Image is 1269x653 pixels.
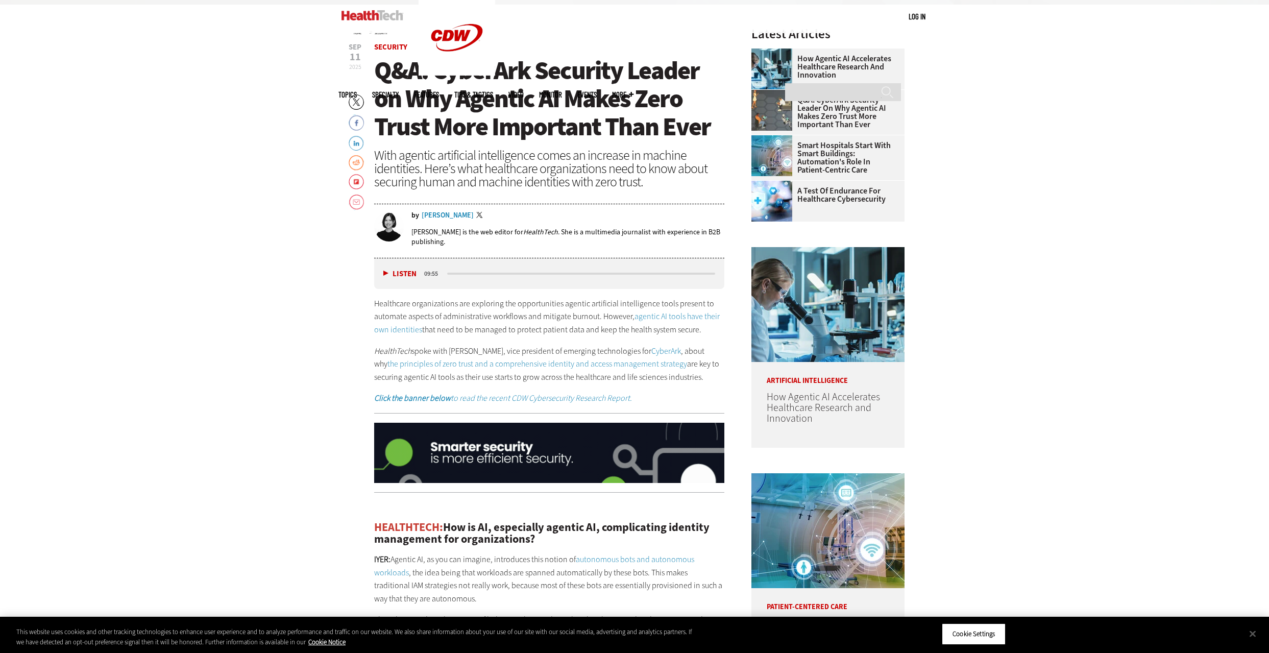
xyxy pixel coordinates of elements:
[374,393,451,403] strong: Click the banner below
[767,390,880,425] a: How Agentic AI Accelerates Healthcare Research and Innovation
[419,67,495,78] a: CDW
[383,270,417,278] button: Listen
[751,96,898,129] a: Q&A: CyberArk Security Leader on Why Agentic AI Makes Zero Trust More Important Than Ever
[374,212,404,241] img: Jordan Scott
[422,212,474,219] a: [PERSON_NAME]
[374,393,632,403] a: Click the banner belowto read the recent CDW Cybersecurity Research Report.
[909,11,925,22] div: User menu
[387,358,687,369] a: the principles of zero trust and a comprehensive identity and access management strategy
[414,91,439,99] a: Features
[411,212,419,219] span: by
[341,10,403,20] img: Home
[374,345,724,384] p: spoke with [PERSON_NAME], vice president of emerging technologies for , about why are key to secu...
[751,181,792,222] img: Healthcare cybersecurity
[751,181,797,189] a: Healthcare cybersecurity
[338,91,357,99] span: Topics
[374,297,724,336] p: Healthcare organizations are exploring the opportunities agentic artificial intelligence tools pr...
[374,149,724,188] div: With agentic artificial intelligence comes an increase in machine identities. Here’s what healthc...
[751,187,898,203] a: A Test of Endurance for Healthcare Cybersecurity
[374,554,391,565] strong: IYER:
[372,91,399,99] span: Specialty
[751,141,898,174] a: Smart Hospitals Start With Smart Buildings: Automation's Role in Patient-Centric Care
[751,247,905,362] img: scientist looks through microscope in lab
[16,627,698,647] div: This website uses cookies and other tracking technologies to enhance user experience and to analy...
[308,638,346,646] a: More information about your privacy
[374,520,443,535] span: HEALTHTECH:
[411,227,724,247] p: [PERSON_NAME] is the web editor for . She is a multimedia journalist with experience in B2B publi...
[751,473,905,588] img: Smart hospital
[476,212,485,220] a: Twitter
[751,362,905,384] p: Artificial Intelligence
[612,91,633,99] span: More
[523,227,558,237] em: HealthTech
[942,623,1006,645] button: Cookie Settings
[508,91,524,99] a: Video
[909,12,925,21] a: Log in
[539,91,562,99] a: MonITor
[751,135,792,176] img: Smart hospital
[423,269,446,278] div: duration
[454,91,493,99] a: Tips & Tactics
[751,588,905,611] p: Patient-Centered Care
[577,91,597,99] a: Events
[1241,622,1264,645] button: Close
[374,554,694,578] a: autonomous bots and autonomous workloads
[751,90,797,98] a: Group of humans and robots accessing a network
[374,553,724,605] p: Agentic AI, as you can imagine, introduces this notion of , the idea being that workloads are spa...
[651,346,681,356] a: CyberArk
[374,423,724,483] img: x_security_q325_animated_click_desktop_03
[374,522,724,545] h2: How is AI, especially agentic AI, complicating identity management for organizations?
[751,90,792,131] img: Group of humans and robots accessing a network
[374,393,632,403] em: to read the recent CDW Cybersecurity Research Report.
[374,346,411,356] em: HealthTech
[751,135,797,143] a: Smart hospital
[374,258,724,289] div: media player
